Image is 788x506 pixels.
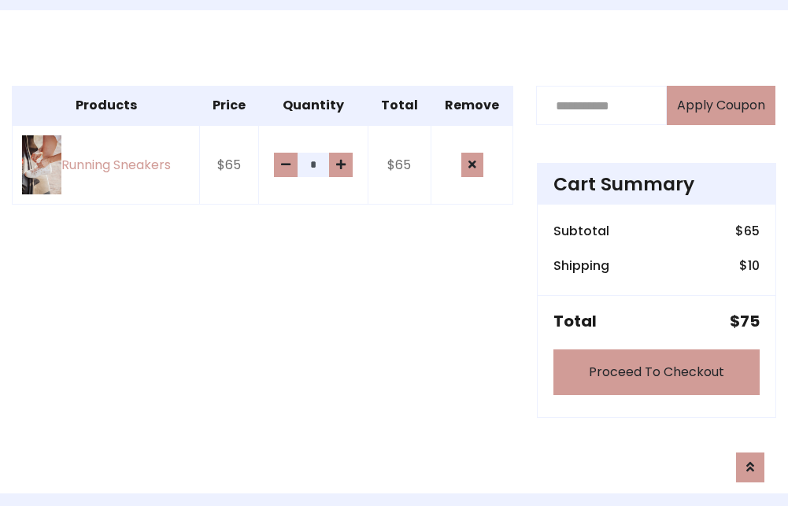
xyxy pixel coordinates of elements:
[431,87,513,126] th: Remove
[735,223,760,238] h6: $
[739,258,760,273] h6: $
[368,125,431,205] td: $65
[748,257,760,275] span: 10
[22,135,190,194] a: Running Sneakers
[553,258,609,273] h6: Shipping
[740,310,760,332] span: 75
[200,125,259,205] td: $65
[368,87,431,126] th: Total
[667,86,775,125] button: Apply Coupon
[553,312,597,331] h5: Total
[744,222,760,240] span: 65
[553,173,760,195] h4: Cart Summary
[258,87,368,126] th: Quantity
[730,312,760,331] h5: $
[553,349,760,395] a: Proceed To Checkout
[13,87,200,126] th: Products
[200,87,259,126] th: Price
[553,223,609,238] h6: Subtotal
